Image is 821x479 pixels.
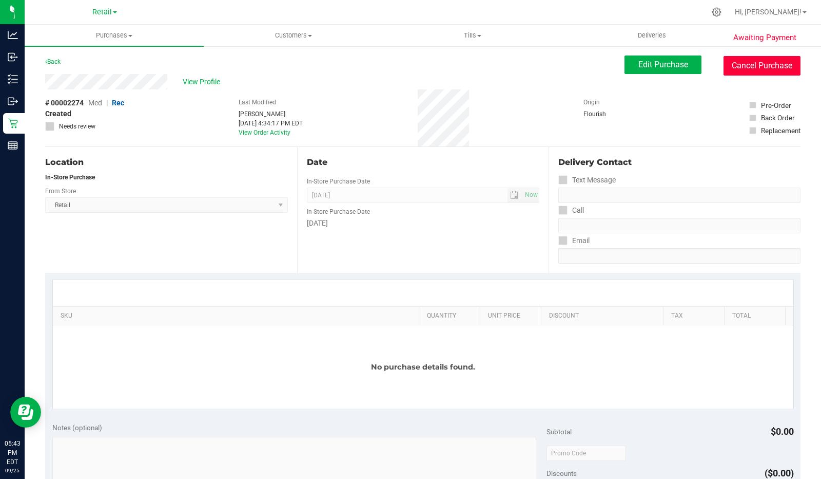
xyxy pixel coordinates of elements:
input: Format: (999) 999-9999 [558,218,800,233]
label: Call [558,203,584,218]
a: Tax [671,312,720,320]
span: View Profile [183,77,224,87]
iframe: Resource center [10,397,41,428]
label: From Store [45,187,76,196]
span: | [106,99,108,107]
div: Pre-Order [761,100,791,110]
span: Retail [92,8,112,16]
span: Deliveries [624,31,680,40]
span: Customers [204,31,382,40]
label: In-Store Purchase Date [307,207,370,216]
a: SKU [61,312,415,320]
span: Med [88,99,102,107]
div: Date [307,156,540,169]
div: Replacement [761,125,800,136]
input: Promo Code [546,446,626,461]
label: Last Modified [239,98,276,107]
a: Quantity [427,312,476,320]
inline-svg: Inbound [8,52,18,62]
inline-svg: Analytics [8,30,18,40]
button: Cancel Purchase [724,56,800,76]
div: [PERSON_NAME] [239,109,303,119]
a: Tills [383,25,562,46]
div: Back Order [761,113,795,123]
inline-svg: Inventory [8,74,18,84]
label: Text Message [558,173,616,188]
span: # 00002274 [45,98,84,108]
a: Purchases [25,25,204,46]
span: Needs review [59,122,95,131]
a: View Order Activity [239,129,290,136]
label: Email [558,233,590,248]
inline-svg: Retail [8,118,18,128]
label: Origin [583,98,600,107]
span: Purchases [25,31,204,40]
a: Discount [549,312,659,320]
div: Flourish [583,109,635,119]
a: Total [732,312,781,320]
span: Edit Purchase [638,60,688,69]
p: 09/25 [5,467,20,474]
span: Subtotal [546,428,572,436]
inline-svg: Outbound [8,96,18,106]
span: $0.00 [771,426,794,437]
a: Customers [204,25,383,46]
div: [DATE] 4:34:17 PM EDT [239,119,303,128]
span: ($0.00) [765,468,794,478]
div: Manage settings [710,7,723,17]
span: Tills [383,31,561,40]
span: Rec [112,99,124,107]
a: Deliveries [562,25,741,46]
div: [DATE] [307,218,540,229]
a: Back [45,58,61,65]
a: Unit Price [488,312,537,320]
strong: In-Store Purchase [45,174,95,181]
input: Format: (999) 999-9999 [558,188,800,203]
div: Delivery Contact [558,156,800,169]
span: Created [45,108,71,119]
div: No purchase details found. [53,325,793,409]
p: 05:43 PM EDT [5,439,20,467]
span: Awaiting Payment [733,32,796,44]
inline-svg: Reports [8,140,18,151]
div: Location [45,156,288,169]
button: Edit Purchase [624,56,701,74]
label: In-Store Purchase Date [307,177,370,186]
span: Notes (optional) [52,423,102,432]
span: Hi, [PERSON_NAME]! [735,8,802,16]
